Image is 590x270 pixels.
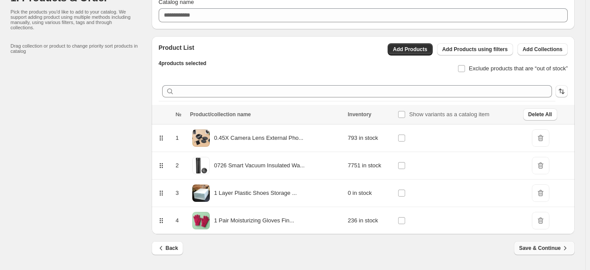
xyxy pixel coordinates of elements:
[176,217,179,224] span: 4
[393,46,427,53] span: Add Products
[176,111,181,118] span: №
[214,189,297,197] p: 1 Layer Plastic Shoes Storage ...
[523,108,557,121] button: Delete All
[437,43,513,55] button: Add Products using filters
[152,241,184,255] button: Back
[345,125,396,152] td: 793 in stock
[176,135,179,141] span: 1
[345,152,396,180] td: 7751 in stock
[10,9,134,30] p: Pick the products you'd like to add to your catalog. We support adding product using multiple met...
[345,180,396,207] td: 0 in stock
[157,244,178,253] span: Back
[192,184,210,202] img: 01_936d4710-34ba-4edb-a3c7-0ef3ee18429c.jpg
[192,129,210,147] img: 01_c6526de7-2d38-4709-8c2e-5519507ccf03.jpg
[159,43,206,52] h2: Product List
[10,43,152,54] p: Drag collection or product to change priority sort products in catalog
[514,241,575,255] button: Save & Continue
[192,157,210,174] img: 0726_smart_water_bottle_1.jpg
[523,46,562,53] span: Add Collections
[442,46,508,53] span: Add Products using filters
[214,161,305,170] p: 0726 Smart Vacuum Insulated Wa...
[176,190,179,196] span: 3
[159,60,206,66] span: 4 products selected
[469,65,568,72] span: Exclude products that are “out of stock”
[519,244,569,253] span: Save & Continue
[190,111,251,118] span: Product/collection name
[409,111,489,118] span: Show variants as a catalog item
[176,162,179,169] span: 2
[192,212,210,229] img: 9801_soft_moisturizing_gloves_1pair.jpg
[517,43,568,55] button: Add Collections
[214,216,295,225] p: 1 Pair Moisturizing Gloves Fin...
[388,43,433,55] button: Add Products
[348,111,393,118] div: Inventory
[345,207,396,235] td: 236 in stock
[214,134,304,142] p: 0.45X Camera Lens External Pho...
[528,111,552,118] span: Delete All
